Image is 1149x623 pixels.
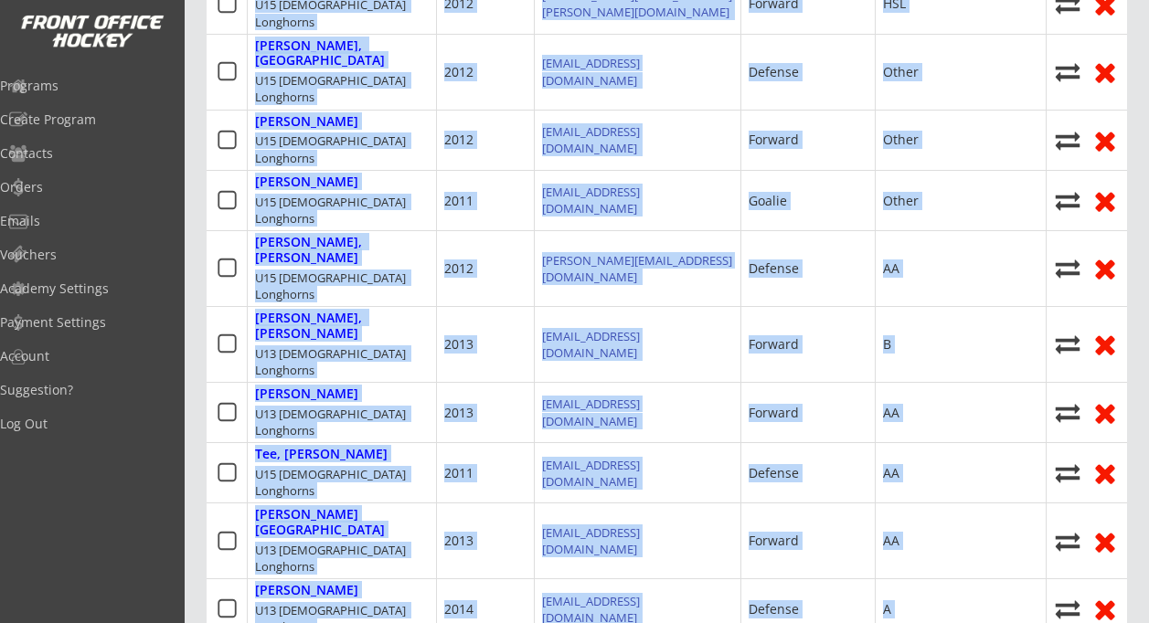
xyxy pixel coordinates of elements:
[883,259,899,278] div: AA
[542,252,732,285] a: [PERSON_NAME][EMAIL_ADDRESS][DOMAIN_NAME]
[255,114,358,130] div: [PERSON_NAME]
[883,335,891,354] div: B
[255,583,358,598] div: [PERSON_NAME]
[749,532,799,550] div: Forward
[255,507,429,538] div: [PERSON_NAME][GEOGRAPHIC_DATA]
[255,406,429,438] div: U13 [DEMOGRAPHIC_DATA] Longhorns
[749,259,799,278] div: Defense
[749,464,799,482] div: Defense
[542,123,640,156] a: [EMAIL_ADDRESS][DOMAIN_NAME]
[542,396,640,428] a: [EMAIL_ADDRESS][DOMAIN_NAME]
[1090,527,1120,555] button: Remove from roster (no refund)
[883,464,899,482] div: AA
[542,184,640,216] a: [EMAIL_ADDRESS][DOMAIN_NAME]
[883,404,899,422] div: AA
[255,269,429,302] div: U15 [DEMOGRAPHIC_DATA] Longhorns
[444,600,473,618] div: 2014
[444,335,473,354] div: 2013
[1090,398,1120,427] button: Remove from roster (no refund)
[1054,256,1081,280] button: Move player
[255,345,429,378] div: U13 [DEMOGRAPHIC_DATA] Longhorns
[1090,459,1120,487] button: Remove from roster (no refund)
[883,63,919,81] div: Other
[1054,460,1081,485] button: Move player
[1054,529,1081,554] button: Move player
[20,15,165,48] img: FOH%20White%20Logo%20Transparent.png
[255,311,429,342] div: [PERSON_NAME], [PERSON_NAME]
[883,192,919,210] div: Other
[749,404,799,422] div: Forward
[255,194,429,227] div: U15 [DEMOGRAPHIC_DATA] Longhorns
[255,466,429,499] div: U15 [DEMOGRAPHIC_DATA] Longhorns
[1054,597,1081,621] button: Move player
[255,386,358,402] div: [PERSON_NAME]
[255,174,358,190] div: [PERSON_NAME]
[1090,330,1120,358] button: Remove from roster (no refund)
[542,55,640,88] a: [EMAIL_ADDRESS][DOMAIN_NAME]
[542,457,640,490] a: [EMAIL_ADDRESS][DOMAIN_NAME]
[444,63,473,81] div: 2012
[1054,188,1081,213] button: Move player
[542,328,640,361] a: [EMAIL_ADDRESS][DOMAIN_NAME]
[1090,254,1120,282] button: Remove from roster (no refund)
[444,464,473,482] div: 2011
[255,542,429,575] div: U13 [DEMOGRAPHIC_DATA] Longhorns
[255,235,429,266] div: [PERSON_NAME], [PERSON_NAME]
[542,524,640,557] a: [EMAIL_ADDRESS][DOMAIN_NAME]
[1054,59,1081,84] button: Move player
[749,600,799,618] div: Defense
[444,192,473,210] div: 2011
[749,63,799,81] div: Defense
[1090,595,1120,623] button: Remove from roster (no refund)
[444,259,473,278] div: 2012
[444,404,473,422] div: 2013
[1054,128,1081,153] button: Move player
[1090,126,1120,154] button: Remove from roster (no refund)
[749,131,799,149] div: Forward
[883,600,891,618] div: A
[255,38,429,69] div: [PERSON_NAME], [GEOGRAPHIC_DATA]
[255,72,429,105] div: U15 [DEMOGRAPHIC_DATA] Longhorns
[749,192,787,210] div: Goalie
[444,532,473,550] div: 2013
[1090,186,1120,215] button: Remove from roster (no refund)
[444,131,473,149] div: 2012
[883,131,919,149] div: Other
[749,335,799,354] div: Forward
[1054,332,1081,356] button: Move player
[1054,400,1081,425] button: Move player
[255,132,429,165] div: U15 [DEMOGRAPHIC_DATA] Longhorns
[1090,58,1120,86] button: Remove from roster (no refund)
[883,532,899,550] div: AA
[255,447,388,462] div: Tee, [PERSON_NAME]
